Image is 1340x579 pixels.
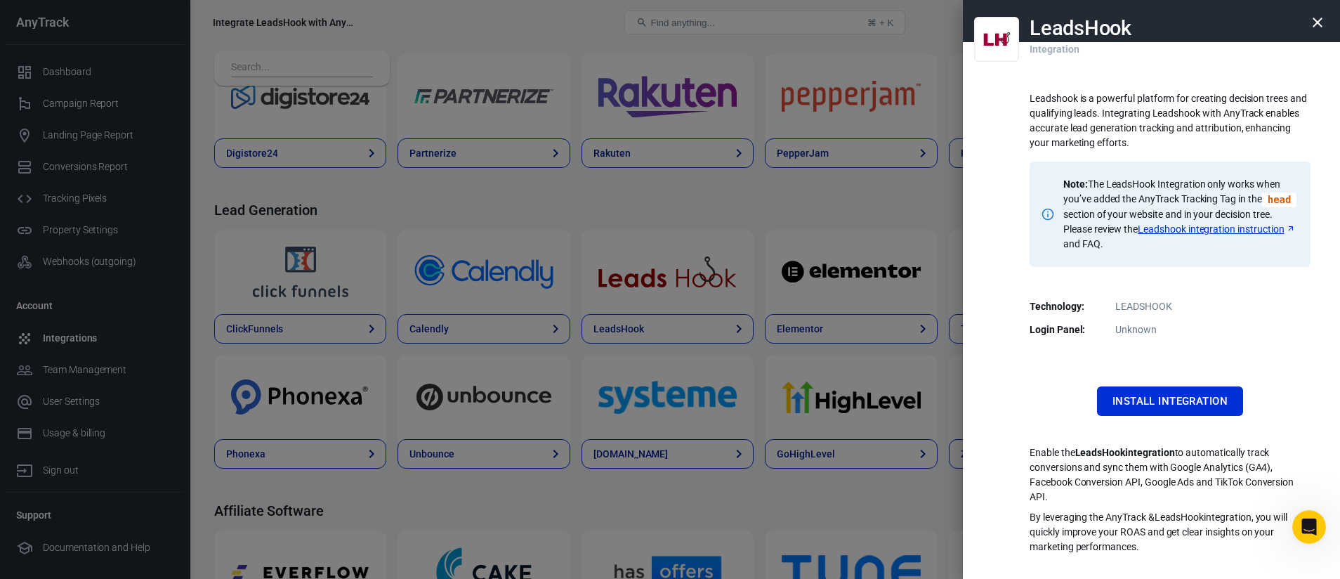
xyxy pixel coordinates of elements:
[981,20,1012,59] img: LeadsHook
[1030,299,1100,314] dt: Technology:
[1030,28,1079,57] p: Integration
[1038,299,1302,314] dd: LEADSHOOK
[1262,193,1297,207] code: Click to copy
[1030,91,1311,150] p: Leadshook is a powerful platform for creating decision trees and qualifying leads. Integrating Le...
[1038,323,1302,337] dd: Unknown
[1292,510,1326,544] iframe: Intercom live chat
[1138,222,1295,237] a: Leadshook integration instruction
[1030,323,1100,337] dt: Login Panel:
[1030,510,1311,554] p: By leveraging the AnyTrack & LeadsHook integration, you will quickly improve your ROAS and get cl...
[1075,447,1175,458] strong: LeadsHook integration
[1063,178,1088,190] strong: Note:
[1063,177,1299,252] p: The LeadsHook Integration only works when you’ve added the AnyTrack Tracking Tag in the section o...
[1030,17,1131,39] h2: LeadsHook
[1030,445,1311,505] p: Enable the to automatically track conversions and sync them with Google Analytics (GA4), Facebook...
[1097,386,1243,416] button: Install Integration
